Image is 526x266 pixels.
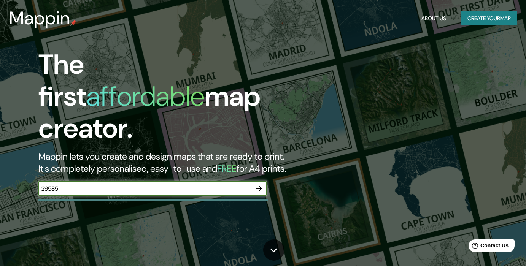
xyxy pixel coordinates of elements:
[38,49,302,150] h1: The first map creator.
[418,11,449,25] button: About Us
[38,150,302,175] h2: Mappin lets you create and design maps that are ready to print. It's completely personalised, eas...
[458,236,518,258] iframe: Help widget launcher
[9,8,70,29] h3: Mappin
[86,79,205,114] h1: affordable
[217,163,237,174] h5: FREE
[461,11,517,25] button: Create yourmap
[38,184,251,193] input: Choose your favourite place
[70,20,76,26] img: mappin-pin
